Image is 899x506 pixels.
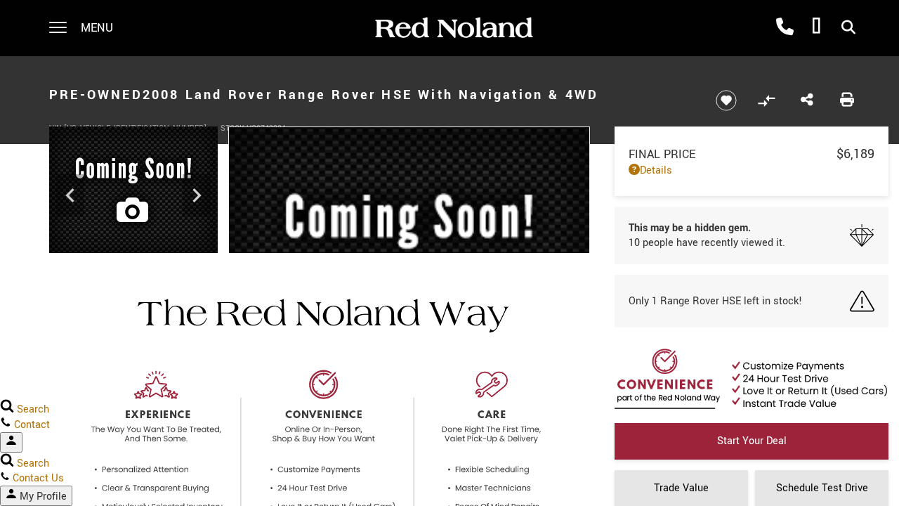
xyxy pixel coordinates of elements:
[629,163,874,178] a: Details
[629,235,785,250] span: 10 people have recently viewed it.
[629,294,802,309] span: Only 1 Range Rover HSE left in stock!
[629,221,785,235] span: This may be a hidden gem.
[17,402,49,417] span: Search
[14,417,50,432] span: Contact
[629,146,836,162] span: Final Price
[13,471,64,486] span: Contact Us
[49,67,692,123] h1: 2008 Land Rover Range Rover HSE With Navigation & 4WD
[247,123,287,134] span: UC274392A
[64,123,206,134] span: [US_VEHICLE_IDENTIFICATION_NUMBER]
[836,145,874,163] span: $6,189
[801,91,813,110] a: Share this Pre-Owned 2008 Land Rover Range Rover HSE With Navigation & 4WD
[756,90,777,111] button: Compare vehicle
[840,91,854,110] a: Print this Pre-Owned 2008 Land Rover Range Rover HSE With Navigation & 4WD
[20,489,67,504] span: My Profile
[711,89,742,112] button: Save vehicle
[49,86,143,104] strong: Pre-Owned
[17,456,49,471] span: Search
[228,126,590,406] img: Used 2008 Land Rover HSE image 1
[629,145,874,163] a: Final Price $6,189
[49,123,64,134] span: VIN:
[372,16,534,41] img: Red Noland Auto Group
[221,123,247,134] span: Stock:
[49,126,218,257] img: Used 2008 Land Rover HSE image 1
